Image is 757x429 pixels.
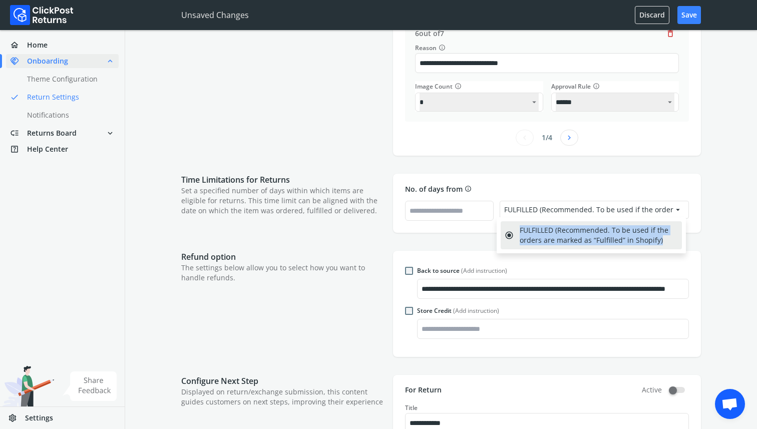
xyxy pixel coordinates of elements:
span: info [439,43,446,53]
span: Onboarding [27,56,68,66]
button: info [463,184,472,195]
a: Notifications [6,108,131,122]
span: Help Center [27,144,68,154]
div: Open chat [715,389,745,419]
label: Title [405,403,418,412]
button: delete [662,25,679,43]
p: The settings below allow you to select how you want to handle refunds. [181,263,383,283]
p: No. of days from [405,184,689,195]
button: FULFILLED (Recommended. To be used if the orders are marked as “Fulfilled” in Shopify)arrow_drop_... [500,201,689,219]
span: home [10,38,27,52]
span: expand_more [106,126,115,140]
div: Back to source [417,267,507,275]
span: info [465,184,472,194]
p: Refund option [181,251,383,263]
div: FULFILLED (Recommended. To be used if the orders are marked as “Fulfilled” in Shopify) [504,205,673,215]
p: Time Limitations for Returns [181,174,383,186]
button: Discard [635,6,669,24]
p: Set a specified number of days within which items are eligible for returns. This time limit can b... [181,186,383,216]
span: Settings [25,413,53,423]
a: homeHome [6,38,119,52]
span: 6 out of 7 [415,29,444,39]
img: Logo [10,5,74,25]
button: info [591,81,600,92]
button: chevron_right [560,130,578,146]
button: Save [677,6,701,24]
span: settings [8,411,25,425]
span: FULFILLED (Recommended. To be used if the orders are marked as “Fulfilled” in Shopify) [520,225,678,245]
label: Reason [415,43,679,53]
span: arrow_drop_down [673,203,682,217]
div: Approval Rule [551,81,679,92]
p: Configure Next Step [181,375,383,387]
div: Store Credit [417,307,499,315]
span: info [455,81,462,91]
a: doneReturn Settings [6,90,131,104]
span: expand_less [106,54,115,68]
span: (Add instruction) [453,306,499,315]
span: chevron_left [520,131,529,145]
a: help_centerHelp Center [6,142,119,156]
span: chevron_right [565,131,574,145]
p: Displayed on return/exchange submission, this content guides customers on next steps, improving t... [181,387,383,407]
span: handshake [10,54,27,68]
span: Active [642,385,662,395]
span: radio_button_checked [505,228,514,242]
span: (Add instruction) [461,266,507,275]
span: done [10,90,19,104]
p: For Return [405,385,442,395]
img: share feedback [63,371,117,401]
a: Theme Configuration [6,72,131,86]
span: low_priority [10,126,27,140]
button: info [453,81,462,92]
span: 1 / 4 [542,133,552,143]
p: Unsaved Changes [181,9,249,21]
span: Home [27,40,48,50]
button: chevron_left [516,130,534,146]
span: info [593,81,600,91]
span: delete [666,27,675,41]
button: Reason [437,43,446,53]
div: Image Count [415,81,543,92]
span: help_center [10,142,27,156]
span: Returns Board [27,128,77,138]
